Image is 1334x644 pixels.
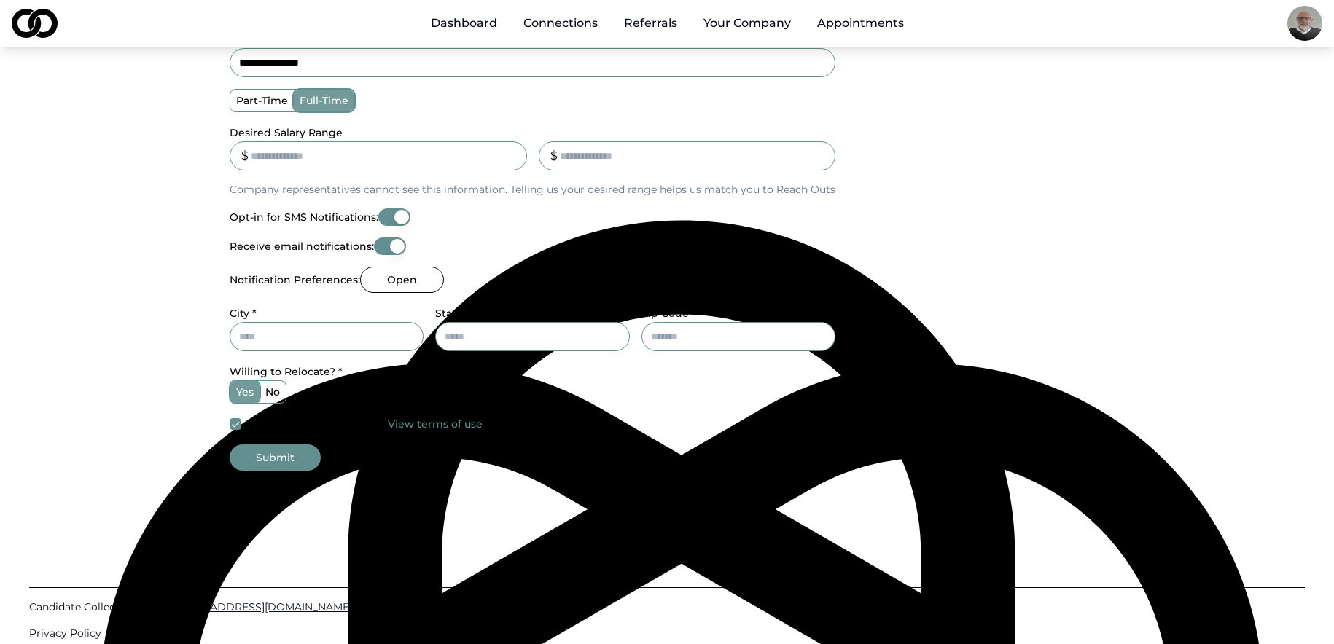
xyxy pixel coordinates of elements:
[29,626,1305,640] a: Privacy Policy
[230,365,343,378] label: Willing to Relocate? *
[360,267,444,293] button: Open
[230,241,374,251] label: Receive email notifications:
[388,415,483,433] a: View terms of use
[168,600,352,613] span: [EMAIL_ADDRESS][DOMAIN_NAME]
[230,307,257,320] label: City *
[388,417,483,431] button: View terms of use
[612,9,689,38] a: Referrals
[419,9,916,38] nav: Main
[512,9,609,38] a: Connections
[230,444,321,471] button: Submit
[641,307,693,320] label: Zip Code*
[29,600,1305,614] a: Candidate Collective Email:[EMAIL_ADDRESS][DOMAIN_NAME]
[230,90,294,111] label: part-time
[260,381,286,403] label: no
[294,90,354,111] label: full-time
[550,147,558,165] div: $
[12,9,58,38] img: logo
[230,126,343,139] label: Desired Salary Range
[230,212,378,222] label: Opt-in for SMS Notifications:
[692,9,803,38] button: Your Company
[539,126,544,139] label: _
[230,381,260,403] label: yes
[419,9,509,38] a: Dashboard
[250,417,379,431] label: I accept the terms of use.
[230,182,835,197] p: Company representatives cannot see this information. Telling us your desired range helps us match...
[230,275,360,285] label: Notification Preferences:
[435,307,470,320] label: State *
[1287,6,1322,41] img: a7f09345-f253-4c6e-abda-9fb9829d9a9e-image-profile_picture.jpg
[806,9,916,38] a: Appointments
[241,147,249,165] div: $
